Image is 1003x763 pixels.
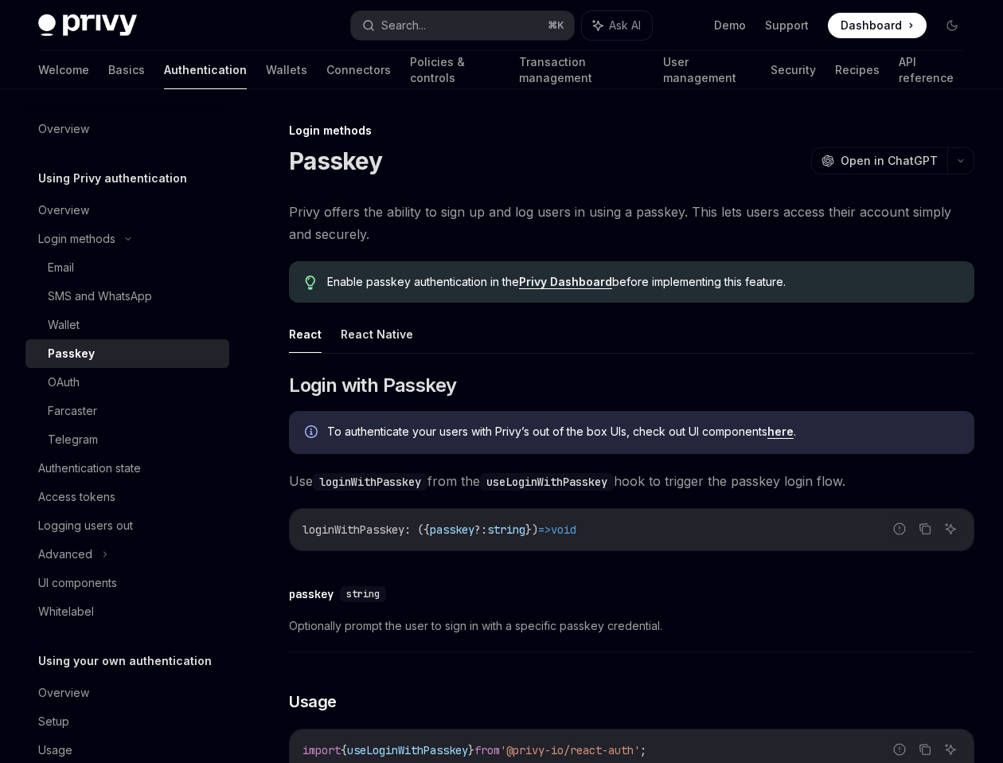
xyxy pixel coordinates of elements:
a: Authentication state [25,454,229,483]
span: import [302,743,341,757]
div: passkey [289,586,334,602]
img: dark logo [38,14,137,37]
div: Telegram [48,430,98,449]
a: UI components [25,569,229,597]
div: Advanced [38,545,92,564]
a: Overview [25,679,229,707]
span: : ({ [404,522,430,537]
h5: Using your own authentication [38,651,212,671]
span: Ask AI [609,18,641,33]
div: Wallet [48,315,80,335]
span: } [468,743,474,757]
a: Passkey [25,339,229,368]
button: React [289,315,322,353]
span: To authenticate your users with Privy’s out of the box UIs, check out UI components . [327,424,958,440]
a: Privy Dashboard [519,275,612,289]
svg: Tip [305,276,316,290]
div: OAuth [48,373,80,392]
button: Toggle dark mode [939,13,965,38]
span: Privy offers the ability to sign up and log users in using a passkey. This lets users access thei... [289,201,974,245]
button: Report incorrect code [889,739,910,760]
a: Security [771,51,816,89]
span: => [538,522,551,537]
span: string [487,522,525,537]
div: Email [48,258,74,277]
a: Wallet [25,311,229,339]
span: loginWithPasskey [302,522,404,537]
a: OAuth [25,368,229,397]
code: useLoginWithPasskey [480,473,614,491]
a: Whitelabel [25,597,229,626]
button: Ask AI [940,739,961,760]
span: ?: [474,522,487,537]
div: Overview [38,119,89,139]
a: Connectors [326,51,391,89]
div: Overview [38,683,89,702]
span: Open in ChatGPT [841,153,938,169]
div: Access tokens [38,487,115,507]
div: Usage [38,741,72,760]
div: Login methods [38,229,115,248]
button: Copy the contents from the code block [915,518,935,539]
h1: Passkey [289,147,382,175]
a: Transaction management [519,51,644,89]
div: UI components [38,573,117,593]
span: ⌘ K [548,19,564,32]
span: Dashboard [841,18,902,33]
a: here [767,425,794,439]
button: Search...⌘K [351,11,573,40]
div: Passkey [48,344,95,363]
a: Demo [714,18,746,33]
code: loginWithPasskey [313,473,427,491]
a: Basics [108,51,145,89]
span: void [551,522,576,537]
span: from [474,743,500,757]
a: Email [25,253,229,282]
button: Copy the contents from the code block [915,739,935,760]
a: Telegram [25,425,229,454]
a: Setup [25,707,229,736]
a: Access tokens [25,483,229,511]
span: Optionally prompt the user to sign in with a specific passkey credential. [289,616,974,636]
div: Setup [38,712,69,731]
a: Welcome [38,51,89,89]
button: Ask AI [940,518,961,539]
a: Dashboard [828,13,927,38]
span: Use from the hook to trigger the passkey login flow. [289,470,974,492]
button: React Native [341,315,413,353]
a: Wallets [266,51,307,89]
a: Recipes [835,51,880,89]
a: Overview [25,115,229,143]
a: Logging users out [25,511,229,540]
a: Support [765,18,809,33]
a: Overview [25,196,229,225]
button: Ask AI [582,11,652,40]
div: Overview [38,201,89,220]
span: Usage [289,691,337,713]
div: Search... [381,16,426,35]
h5: Using Privy authentication [38,169,187,188]
a: Policies & controls [410,51,500,89]
a: Authentication [164,51,247,89]
span: '@privy-io/react-auth' [500,743,640,757]
button: Report incorrect code [889,518,910,539]
button: Open in ChatGPT [811,147,947,174]
div: Login methods [289,123,974,139]
svg: Info [305,425,321,441]
div: Whitelabel [38,602,94,621]
a: SMS and WhatsApp [25,282,229,311]
a: User management [663,51,751,89]
span: Enable passkey authentication in the before implementing this feature. [327,274,958,290]
div: Authentication state [38,459,141,478]
div: SMS and WhatsApp [48,287,152,306]
span: useLoginWithPasskey [347,743,468,757]
span: passkey [430,522,474,537]
div: Farcaster [48,401,97,421]
div: Logging users out [38,516,133,535]
span: Login with Passkey [289,373,456,398]
span: string [346,588,380,601]
a: Farcaster [25,397,229,425]
a: API reference [899,51,965,89]
span: ; [640,743,646,757]
span: { [341,743,347,757]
